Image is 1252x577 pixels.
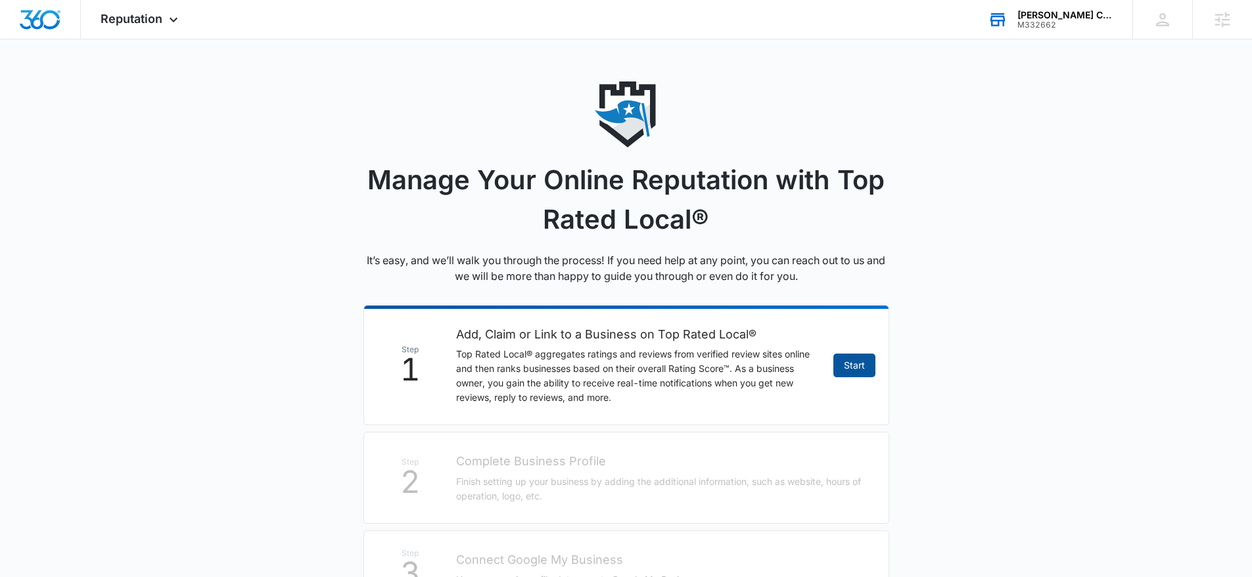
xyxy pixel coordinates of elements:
[363,252,889,284] p: It’s easy, and we’ll walk you through the process! If you need help at any point, you can reach o...
[1017,10,1113,20] div: account name
[456,347,820,405] p: Top Rated Local® aggregates ratings and reviews from verified review sites online and then ranks ...
[377,346,443,354] span: Step
[101,12,162,26] span: Reputation
[833,354,875,377] a: Start
[593,81,659,147] img: reputation icon
[363,160,889,239] h1: Manage Your Online Reputation with Top Rated Local®
[1017,20,1113,30] div: account id
[456,325,820,344] h2: Add, Claim or Link to a Business on Top Rated Local®
[377,346,443,384] div: 1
